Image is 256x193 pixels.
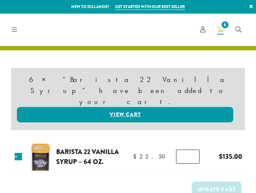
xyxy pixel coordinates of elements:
span: 6 [220,20,230,30]
input: Product quantity [176,150,200,164]
img: Barista 22 Vanilla Syrup - 64 oz. [28,144,54,171]
bdi: 22.50 [133,153,169,160]
a: Get started with our best seller [115,4,185,10]
div: 6 × “Barista 22 Vanilla Syrup” have been added to your cart. [11,68,245,130]
a: Remove this item [15,153,22,160]
a: Search [230,24,247,36]
span: $ [133,153,139,160]
a: Barista 22 Vanilla Syrup – 64 oz. [56,147,119,167]
a: View cart [17,107,233,122]
bdi: 135.00 [219,151,242,161]
span: $ [219,151,223,161]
